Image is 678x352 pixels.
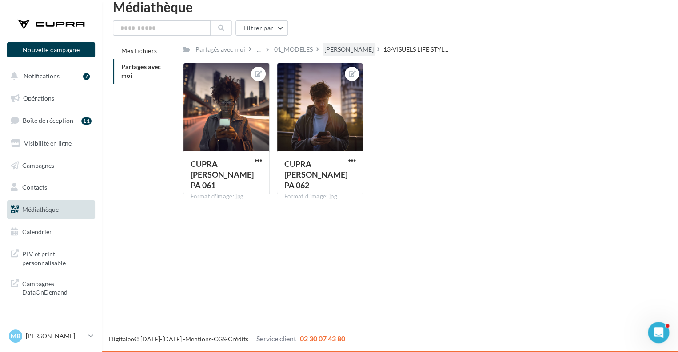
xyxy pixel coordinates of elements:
[324,45,374,54] div: [PERSON_NAME]
[5,111,97,130] a: Boîte de réception11
[121,63,161,79] span: Partagés avec moi
[7,42,95,57] button: Nouvelle campagne
[23,94,54,102] span: Opérations
[22,183,47,191] span: Contacts
[5,274,97,300] a: Campagnes DataOnDemand
[5,178,97,197] a: Contacts
[284,159,347,190] span: CUPRA LEON PA 062
[5,89,97,108] a: Opérations
[22,278,92,297] span: Campagnes DataOnDemand
[191,193,262,201] div: Format d'image: jpg
[383,45,448,54] span: 13-VISUELS LIFE STYL...
[648,322,669,343] iframe: Intercom live chat
[22,161,54,169] span: Campagnes
[5,223,97,241] a: Calendrier
[83,73,90,80] div: 7
[274,45,313,54] div: 01_MODELES
[7,328,95,344] a: MB [PERSON_NAME]
[109,335,134,343] a: Digitaleo
[81,117,92,125] div: 11
[22,206,59,213] span: Médiathèque
[195,45,245,54] div: Partagés avec moi
[191,159,254,190] span: CUPRA LEON PA 061
[121,47,157,54] span: Mes fichiers
[235,20,288,36] button: Filtrer par
[109,335,345,343] span: © [DATE]-[DATE] - - -
[256,334,296,343] span: Service client
[5,200,97,219] a: Médiathèque
[255,43,263,56] div: ...
[300,334,345,343] span: 02 30 07 43 80
[22,228,52,235] span: Calendrier
[24,139,72,147] span: Visibilité en ligne
[26,332,85,340] p: [PERSON_NAME]
[24,72,60,80] span: Notifications
[284,193,356,201] div: Format d'image: jpg
[228,335,248,343] a: Crédits
[185,335,211,343] a: Mentions
[214,335,226,343] a: CGS
[5,244,97,271] a: PLV et print personnalisable
[5,134,97,153] a: Visibilité en ligne
[5,156,97,175] a: Campagnes
[22,248,92,267] span: PLV et print personnalisable
[5,67,93,85] button: Notifications 7
[23,117,73,124] span: Boîte de réception
[11,332,20,340] span: MB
